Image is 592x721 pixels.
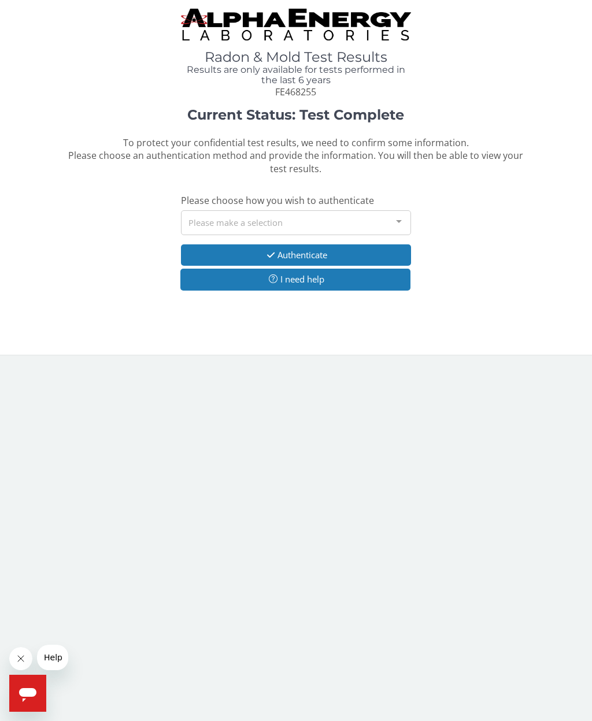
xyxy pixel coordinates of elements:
h4: Results are only available for tests performed in the last 6 years [181,65,411,85]
iframe: Button to launch messaging window [9,675,46,712]
span: Please choose how you wish to authenticate [181,194,374,207]
iframe: Close message [9,647,32,670]
span: To protect your confidential test results, we need to confirm some information. Please choose an ... [68,136,523,176]
h1: Radon & Mold Test Results [181,50,411,65]
img: TightCrop.jpg [181,9,411,40]
span: Please make a selection [188,215,283,229]
strong: Current Status: Test Complete [187,106,404,123]
button: I need help [180,269,410,290]
iframe: Message from company [37,645,68,670]
span: FE468255 [275,86,316,98]
button: Authenticate [181,244,411,266]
